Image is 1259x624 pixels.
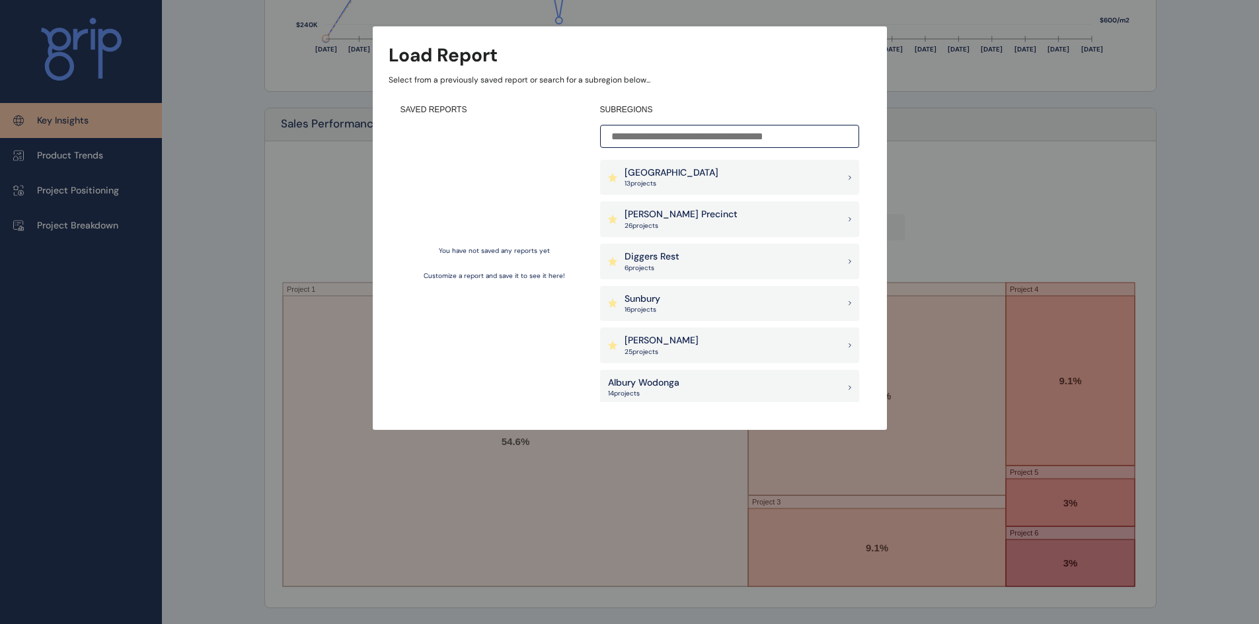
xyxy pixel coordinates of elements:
[625,263,679,273] p: 6 project s
[625,334,699,347] p: [PERSON_NAME]
[389,75,871,86] p: Select from a previously saved report or search for a subregion below...
[625,221,738,230] p: 26 project s
[625,166,718,180] p: [GEOGRAPHIC_DATA]
[625,179,718,188] p: 13 project s
[625,347,699,357] p: 25 project s
[439,246,550,256] p: You have not saved any reports yet
[625,208,738,221] p: [PERSON_NAME] Precinct
[625,250,679,263] p: Diggers Rest
[625,293,660,306] p: Sunbury
[600,104,859,116] h4: SUBREGIONS
[608,389,679,398] p: 14 project s
[625,305,660,314] p: 16 project s
[608,376,679,390] p: Albury Wodonga
[389,42,498,68] h3: Load Report
[401,104,588,116] h4: SAVED REPORTS
[424,271,565,281] p: Customize a report and save it to see it here!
